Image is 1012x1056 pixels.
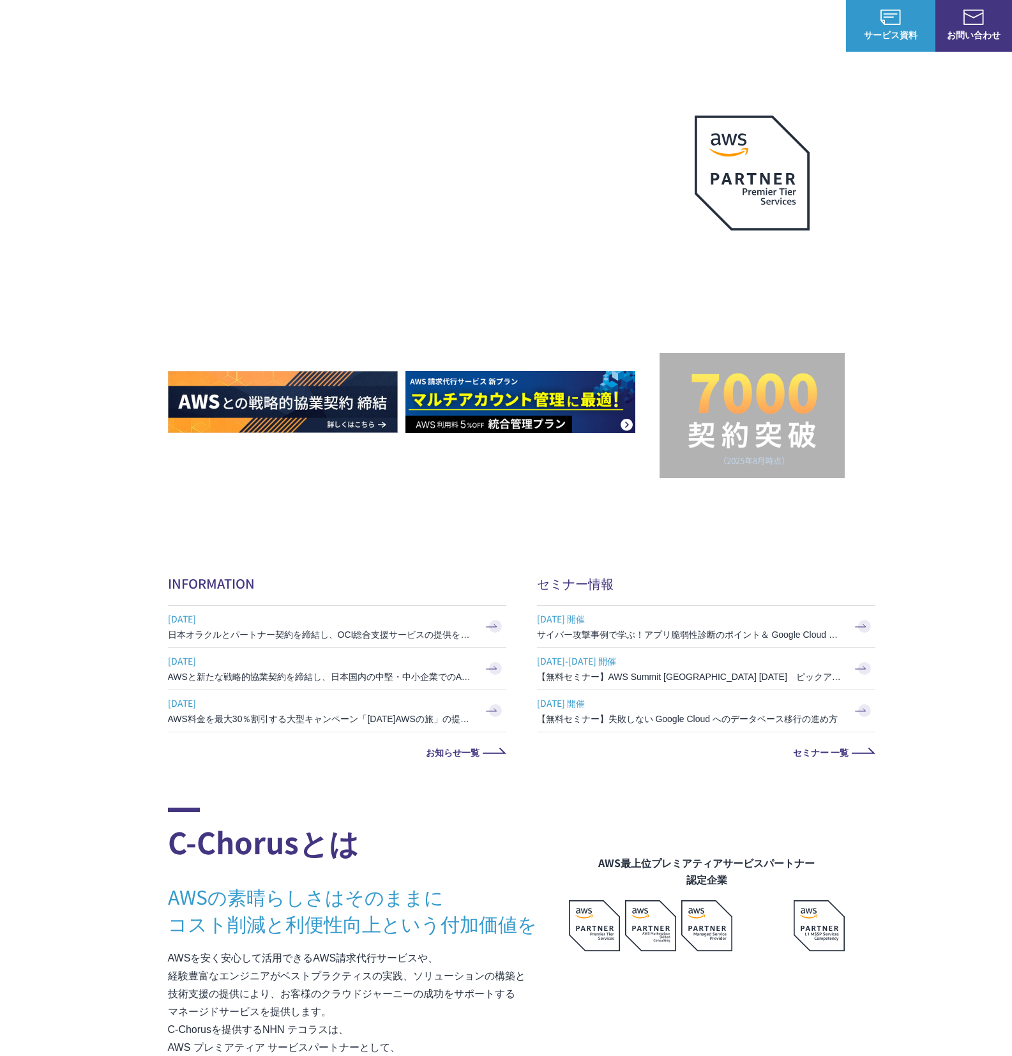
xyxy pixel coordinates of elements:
a: [DATE] 日本オラクルとパートナー契約を締結し、OCI総合支援サービスの提供を開始 [168,606,506,647]
em: AWS [737,246,766,264]
h1: AWS ジャーニーの 成功を実現 [168,210,660,333]
span: お問い合わせ [935,28,1012,41]
a: [DATE] AWSと新たな戦略的協業契約を締結し、日本国内の中堅・中小企業でのAWS活用を加速 [168,648,506,690]
span: [DATE] [168,609,474,628]
span: [DATE] 開催 [537,693,843,713]
span: [DATE] [168,693,474,713]
h3: 【無料セミナー】AWS Summit [GEOGRAPHIC_DATA] [DATE] ピックアップセッション [537,670,843,683]
p: サービス [460,19,509,33]
a: AWS総合支援サービス C-Chorus NHN テコラスAWS総合支援サービス [19,10,239,41]
a: ログイン [797,19,833,33]
p: 業種別ソリューション [534,19,637,33]
span: [DATE]-[DATE] 開催 [537,651,843,670]
img: AWS請求代行サービス 統合管理プラン [405,371,635,433]
p: 強み [404,19,435,33]
span: NHN テコラス AWS総合支援サービス [147,12,239,39]
img: AWS総合支援サービス C-Chorus サービス資料 [880,10,901,25]
img: AWSとの戦略的協業契約 締結 [168,371,398,433]
a: [DATE] 開催 サイバー攻撃事例で学ぶ！アプリ脆弱性診断のポイント＆ Google Cloud セキュリティ対策 [537,606,875,647]
a: お知らせ一覧 [168,748,506,757]
h3: 日本オラクルとパートナー契約を締結し、OCI総合支援サービスの提供を開始 [168,628,474,641]
h3: AWSの素晴らしさはそのままに コスト削減と利便性向上という付加価値を [168,883,569,937]
h3: AWSと新たな戦略的協業契約を締結し、日本国内の中堅・中小企業でのAWS活用を加速 [168,670,474,683]
p: AWSの導入からコスト削減、 構成・運用の最適化からデータ活用まで 規模や業種業態を問わない マネージドサービスで [168,141,660,197]
a: [DATE]-[DATE] 開催 【無料セミナー】AWS Summit [GEOGRAPHIC_DATA] [DATE] ピックアップセッション [537,648,875,690]
img: AWSプレミアティアサービスパートナー [695,116,810,230]
h3: 【無料セミナー】失敗しない Google Cloud へのデータベース移行の進め方 [537,713,843,725]
h3: AWS料金を最大30％割引する大型キャンペーン「[DATE]AWSの旅」の提供を開始 [168,713,474,725]
a: セミナー 一覧 [537,748,875,757]
a: [DATE] 開催 【無料セミナー】失敗しない Google Cloud へのデータベース移行の進め方 [537,690,875,732]
span: [DATE] [168,651,474,670]
img: お問い合わせ [963,10,984,25]
figcaption: AWS最上位プレミアティアサービスパートナー 認定企業 [569,854,845,887]
h2: セミナー情報 [537,574,875,592]
span: サービス資料 [846,28,935,41]
h2: INFORMATION [168,574,506,592]
a: 導入事例 [662,19,698,33]
img: 契約件数 [685,372,819,465]
p: 最上位プレミアティア サービスパートナー [679,246,825,295]
span: [DATE] 開催 [537,609,843,628]
h2: C-Chorusとは [168,808,569,864]
h3: サイバー攻撃事例で学ぶ！アプリ脆弱性診断のポイント＆ Google Cloud セキュリティ対策 [537,628,843,641]
a: [DATE] AWS料金を最大30％割引する大型キャンペーン「[DATE]AWSの旅」の提供を開始 [168,690,506,732]
p: ナレッジ [723,19,772,33]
